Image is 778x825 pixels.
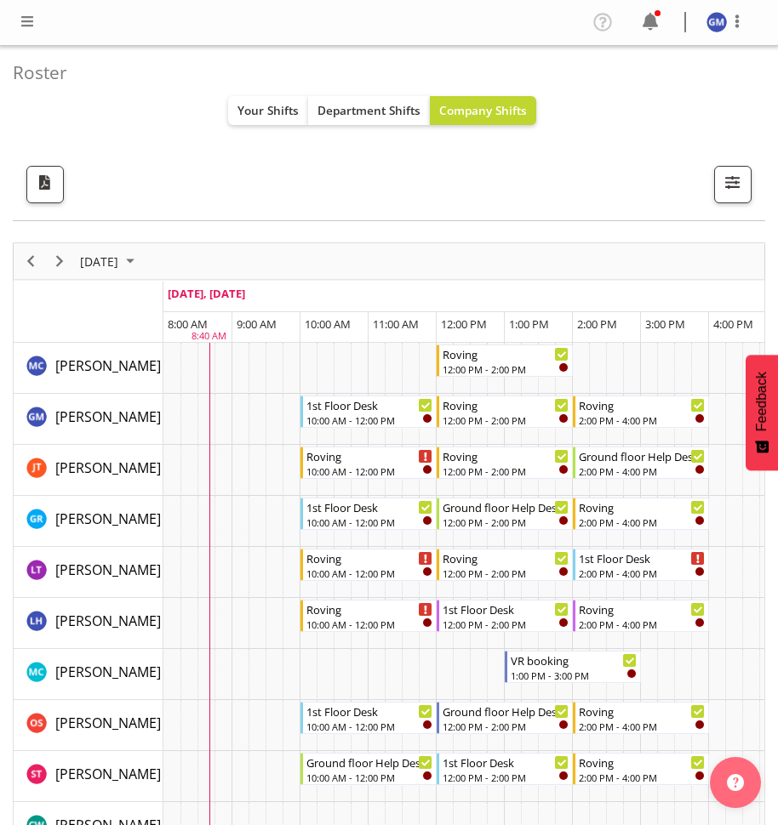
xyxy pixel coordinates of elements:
[443,413,569,427] div: 12:00 PM - 2:00 PM
[437,702,573,734] div: Olivia Stanley"s event - Ground floor Help Desk Begin From Saturday, September 27, 2025 at 12:00:...
[373,316,419,332] span: 11:00 AM
[443,754,569,771] div: 1st Floor Desk
[443,464,569,478] div: 12:00 PM - 2:00 PM
[577,316,617,332] span: 2:00 PM
[55,560,161,580] a: [PERSON_NAME]
[439,102,527,118] span: Company Shifts
[20,251,43,272] button: Previous
[16,243,45,279] div: previous period
[55,765,161,783] span: [PERSON_NAME]
[511,669,637,682] div: 1:00 PM - 3:00 PM
[579,566,705,580] div: 2:00 PM - 4:00 PM
[579,413,705,427] div: 2:00 PM - 4:00 PM
[579,771,705,784] div: 2:00 PM - 4:00 PM
[443,566,569,580] div: 12:00 PM - 2:00 PM
[441,316,487,332] span: 12:00 PM
[579,600,705,617] div: Roving
[306,720,432,733] div: 10:00 AM - 12:00 PM
[305,316,351,332] span: 10:00 AM
[74,243,145,279] div: September 27, 2025
[55,713,161,733] a: [PERSON_NAME]
[746,355,778,470] button: Feedback - Show survey
[443,362,569,376] div: 12:00 PM - 2:00 PM
[14,700,163,751] td: Olivia Stanley resource
[78,251,120,272] span: [DATE]
[443,447,569,464] div: Roving
[306,515,432,529] div: 10:00 AM - 12:00 PM
[443,549,569,566] div: Roving
[306,498,432,515] div: 1st Floor Desk
[14,496,163,547] td: Grace Roscoe-Squires resource
[300,600,437,632] div: Marion Hawkes"s event - Roving Begin From Saturday, September 27, 2025 at 10:00:00 AM GMT+12:00 E...
[55,509,161,529] a: [PERSON_NAME]
[505,651,641,683] div: Michelle Cunningham"s event - VR booking Begin From Saturday, September 27, 2025 at 1:00:00 PM GM...
[443,703,569,720] div: Ground floor Help Desk
[306,754,432,771] div: Ground floor Help Desk
[237,316,277,332] span: 9:00 AM
[306,549,432,566] div: Roving
[443,498,569,515] div: Ground floor Help Desk
[306,464,432,478] div: 10:00 AM - 12:00 PM
[55,714,161,732] span: [PERSON_NAME]
[437,498,573,530] div: Grace Roscoe-Squires"s event - Ground floor Help Desk Begin From Saturday, September 27, 2025 at ...
[437,447,573,479] div: Glen Tomlinson"s event - Roving Begin From Saturday, September 27, 2025 at 12:00:00 PM GMT+12:00 ...
[573,395,709,428] div: Gabriel McKay Smith"s event - Roving Begin From Saturday, September 27, 2025 at 2:00:00 PM GMT+12...
[300,702,437,734] div: Olivia Stanley"s event - 1st Floor Desk Begin From Saturday, September 27, 2025 at 10:00:00 AM GM...
[26,166,64,203] button: Download a PDF of the roster for the current day
[579,498,705,515] div: Roving
[14,598,163,649] td: Marion Hawkes resource
[77,251,142,272] button: September 2025
[306,600,432,617] div: Roving
[14,343,163,394] td: Aurora Catu resource
[306,413,432,427] div: 10:00 AM - 12:00 PM
[300,447,437,479] div: Glen Tomlinson"s event - Roving Begin From Saturday, September 27, 2025 at 10:00:00 AM GMT+12:00 ...
[573,600,709,632] div: Marion Hawkes"s event - Roving Begin From Saturday, September 27, 2025 at 2:00:00 PM GMT+12:00 En...
[579,703,705,720] div: Roving
[443,396,569,413] div: Roving
[727,774,744,791] img: help-xxl-2.png
[713,316,753,332] span: 4:00 PM
[317,102,420,118] span: Department Shifts
[579,447,705,464] div: Ground floor Help Desk
[443,600,569,617] div: 1st Floor Desk
[579,720,705,733] div: 2:00 PM - 4:00 PM
[443,617,569,631] div: 12:00 PM - 2:00 PM
[579,617,705,631] div: 2:00 PM - 4:00 PM
[306,771,432,784] div: 10:00 AM - 12:00 PM
[192,329,226,344] div: 8:40 AM
[55,663,161,681] span: [PERSON_NAME]
[437,753,573,785] div: Saniya Thompson"s event - 1st Floor Desk Begin From Saturday, September 27, 2025 at 12:00:00 PM G...
[443,345,569,362] div: Roving
[45,243,74,279] div: next period
[306,617,432,631] div: 10:00 AM - 12:00 PM
[306,703,432,720] div: 1st Floor Desk
[306,447,432,464] div: Roving
[14,547,163,598] td: Lyndsay Tautari resource
[573,753,709,785] div: Saniya Thompson"s event - Roving Begin From Saturday, September 27, 2025 at 2:00:00 PM GMT+12:00 ...
[509,316,549,332] span: 1:00 PM
[168,316,208,332] span: 8:00 AM
[579,464,705,478] div: 2:00 PM - 4:00 PM
[55,611,161,631] a: [PERSON_NAME]
[511,651,637,669] div: VR booking
[14,751,163,802] td: Saniya Thompson resource
[55,356,161,376] a: [PERSON_NAME]
[573,702,709,734] div: Olivia Stanley"s event - Roving Begin From Saturday, September 27, 2025 at 2:00:00 PM GMT+12:00 E...
[55,560,161,579] span: [PERSON_NAME]
[443,720,569,733] div: 12:00 PM - 2:00 PM
[237,102,299,118] span: Your Shifts
[443,771,569,784] div: 12:00 PM - 2:00 PM
[168,286,245,301] span: [DATE], [DATE]
[437,344,573,377] div: Aurora Catu"s event - Roving Begin From Saturday, September 27, 2025 at 12:00:00 PM GMT+12:00 End...
[14,649,163,700] td: Michelle Cunningham resource
[443,515,569,529] div: 12:00 PM - 2:00 PM
[308,96,430,125] button: Department Shifts
[14,394,163,445] td: Gabriel McKay Smith resource
[55,407,161,426] span: [PERSON_NAME]
[300,549,437,581] div: Lyndsay Tautari"s event - Roving Begin From Saturday, September 27, 2025 at 10:00:00 AM GMT+12:00...
[579,515,705,529] div: 2:00 PM - 4:00 PM
[55,407,161,427] a: [PERSON_NAME]
[645,316,685,332] span: 3:00 PM
[306,396,432,413] div: 1st Floor Desk
[300,753,437,785] div: Saniya Thompson"s event - Ground floor Help Desk Begin From Saturday, September 27, 2025 at 10:00...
